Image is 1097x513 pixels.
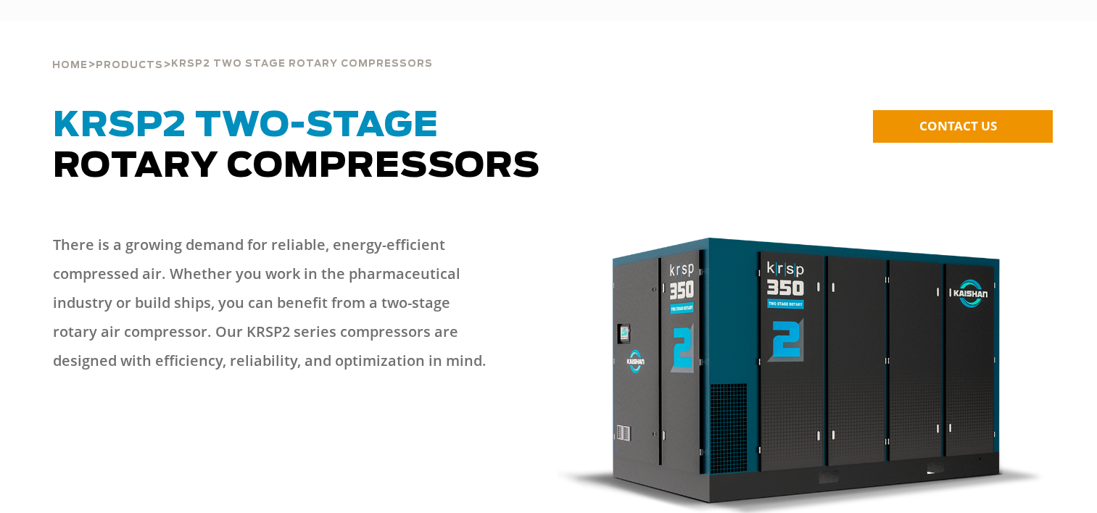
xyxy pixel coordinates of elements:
span: krsp2 two stage rotary compressors [171,59,433,69]
p: There is a growing demand for reliable, energy-efficient compressed air. Whether you work in the ... [53,230,491,375]
a: CONTACT US [873,110,1053,143]
a: Products [96,58,163,71]
div: > > [52,22,433,77]
span: Products [96,61,163,70]
span: KRSP2 Two-Stage [53,109,439,143]
span: Rotary Compressors [53,109,540,184]
a: Home [52,58,88,71]
span: CONTACT US [919,117,997,134]
span: Home [52,61,88,70]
